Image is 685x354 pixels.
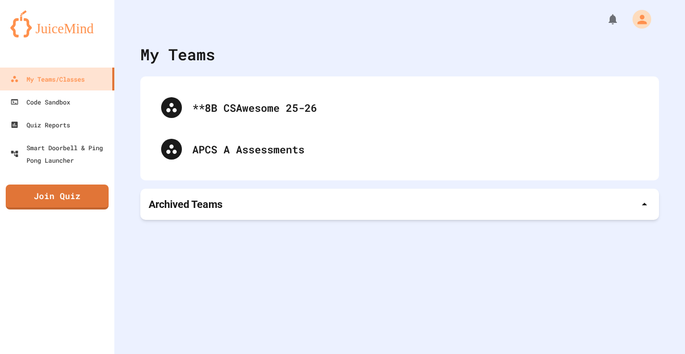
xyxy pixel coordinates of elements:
div: My Teams [140,43,215,66]
div: My Teams/Classes [10,73,85,85]
div: My Notifications [587,10,622,28]
div: My Account [622,7,654,31]
div: APCS A Assessments [151,128,649,170]
div: Code Sandbox [10,96,70,108]
img: logo-orange.svg [10,10,104,37]
div: **8B CSAwesome 25-26 [192,100,638,115]
div: **8B CSAwesome 25-26 [151,87,649,128]
a: Join Quiz [6,185,109,209]
div: APCS A Assessments [192,141,638,157]
p: Archived Teams [149,197,222,212]
div: Quiz Reports [10,119,70,131]
div: Smart Doorbell & Ping Pong Launcher [10,141,110,166]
